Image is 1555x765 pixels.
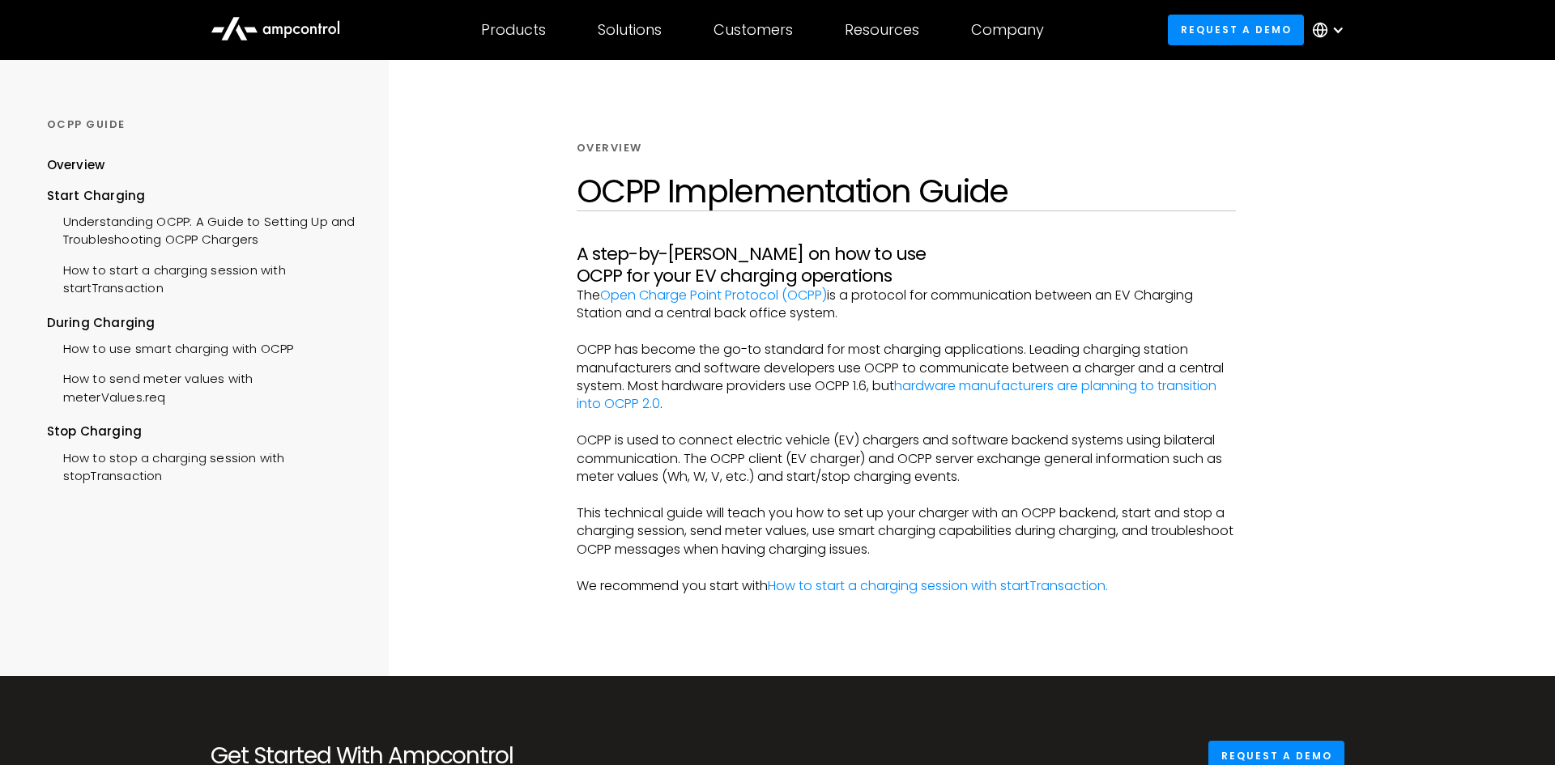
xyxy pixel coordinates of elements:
div: Company [971,21,1044,39]
p: ‍ [577,559,1236,576]
div: Resources [845,21,919,39]
a: How to start a charging session with startTransaction. [768,576,1108,595]
a: Overview [47,157,105,187]
div: Overview [577,141,642,155]
p: The is a protocol for communication between an EV Charging Station and a central back office system. [577,287,1236,323]
div: Customers [714,21,793,39]
a: Request a demo [1168,15,1304,45]
div: Solutions [598,21,662,39]
div: Overview [47,157,105,175]
a: How to start a charging session with startTransaction [47,253,358,302]
a: How to use smart charging with OCPP [47,332,294,362]
a: hardware manufacturers are planning to transition into OCPP 2.0 [577,376,1216,413]
p: OCPP has become the go-to standard for most charging applications. Leading charging station manuf... [577,341,1236,414]
h1: OCPP Implementation Guide [577,172,1236,210]
a: How to send meter values with meterValues.req [47,363,358,411]
a: Understanding OCPP: A Guide to Setting Up and Troubleshooting OCPP Chargers [47,205,358,253]
div: OCPP GUIDE [47,117,358,132]
div: Start Charging [47,187,358,205]
div: During Charging [47,314,358,332]
h3: A step-by-[PERSON_NAME] on how to use OCPP for your EV charging operations [577,244,1236,287]
a: How to stop a charging session with stopTransaction [47,441,358,490]
a: Open Charge Point Protocol (OCPP) [600,286,827,304]
p: This technical guide will teach you how to set up your charger with an OCPP backend, start and st... [577,504,1236,559]
div: Products [481,21,546,39]
p: OCPP is used to connect electric vehicle (EV) chargers and software backend systems using bilater... [577,431,1236,486]
p: ‍ [577,323,1236,341]
p: ‍ [577,486,1236,504]
p: We recommend you start with [577,577,1236,595]
div: Stop Charging [47,423,358,441]
p: ‍ [577,414,1236,431]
